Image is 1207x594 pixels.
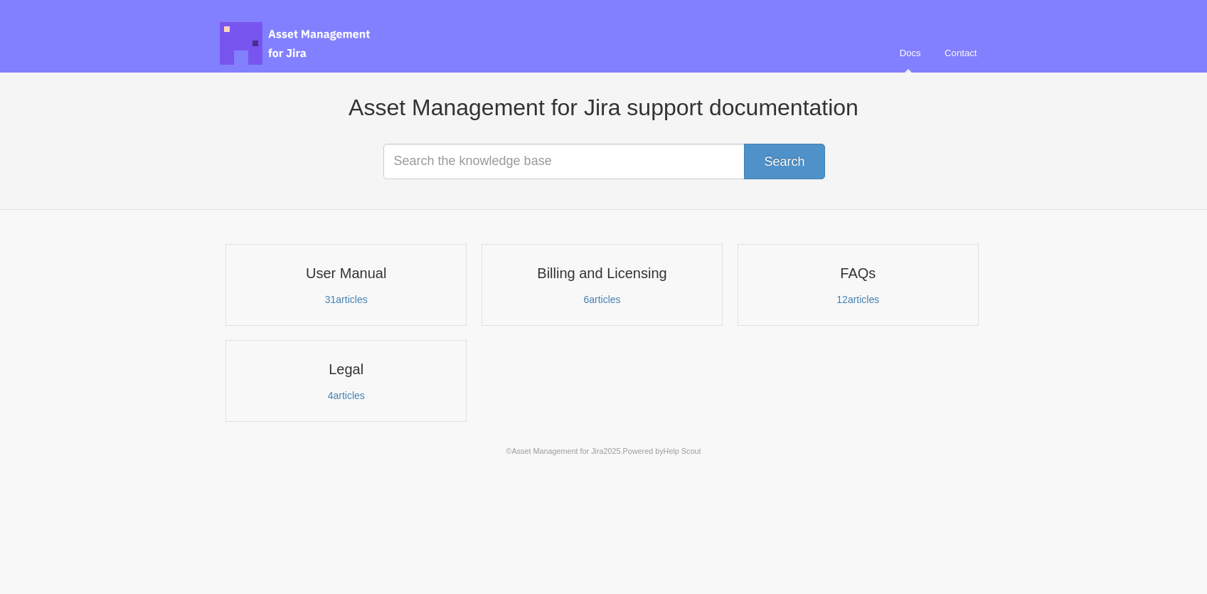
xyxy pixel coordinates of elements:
a: FAQs 12articles [738,244,979,326]
h3: User Manual [235,264,457,282]
p: articles [747,293,969,306]
a: Contact [934,34,987,73]
span: Powered by [623,447,701,455]
h3: Legal [235,360,457,378]
p: © 2025. [220,445,988,457]
button: Search [744,144,824,179]
a: Help Scout [664,447,701,455]
span: Asset Management for Jira Docs [220,22,372,65]
p: articles [235,293,457,306]
span: 31 [325,294,336,305]
span: Search [764,154,804,169]
a: Legal 4articles [225,340,467,422]
p: articles [491,293,713,306]
input: Search the knowledge base [383,144,824,179]
span: 6 [583,294,589,305]
a: Billing and Licensing 6articles [482,244,723,326]
h3: Billing and Licensing [491,264,713,282]
p: articles [235,389,457,402]
a: Docs [889,34,932,73]
a: User Manual 31articles [225,244,467,326]
a: Asset Management for Jira [512,447,604,455]
span: 4 [328,390,334,401]
span: 12 [836,294,848,305]
h3: FAQs [747,264,969,282]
